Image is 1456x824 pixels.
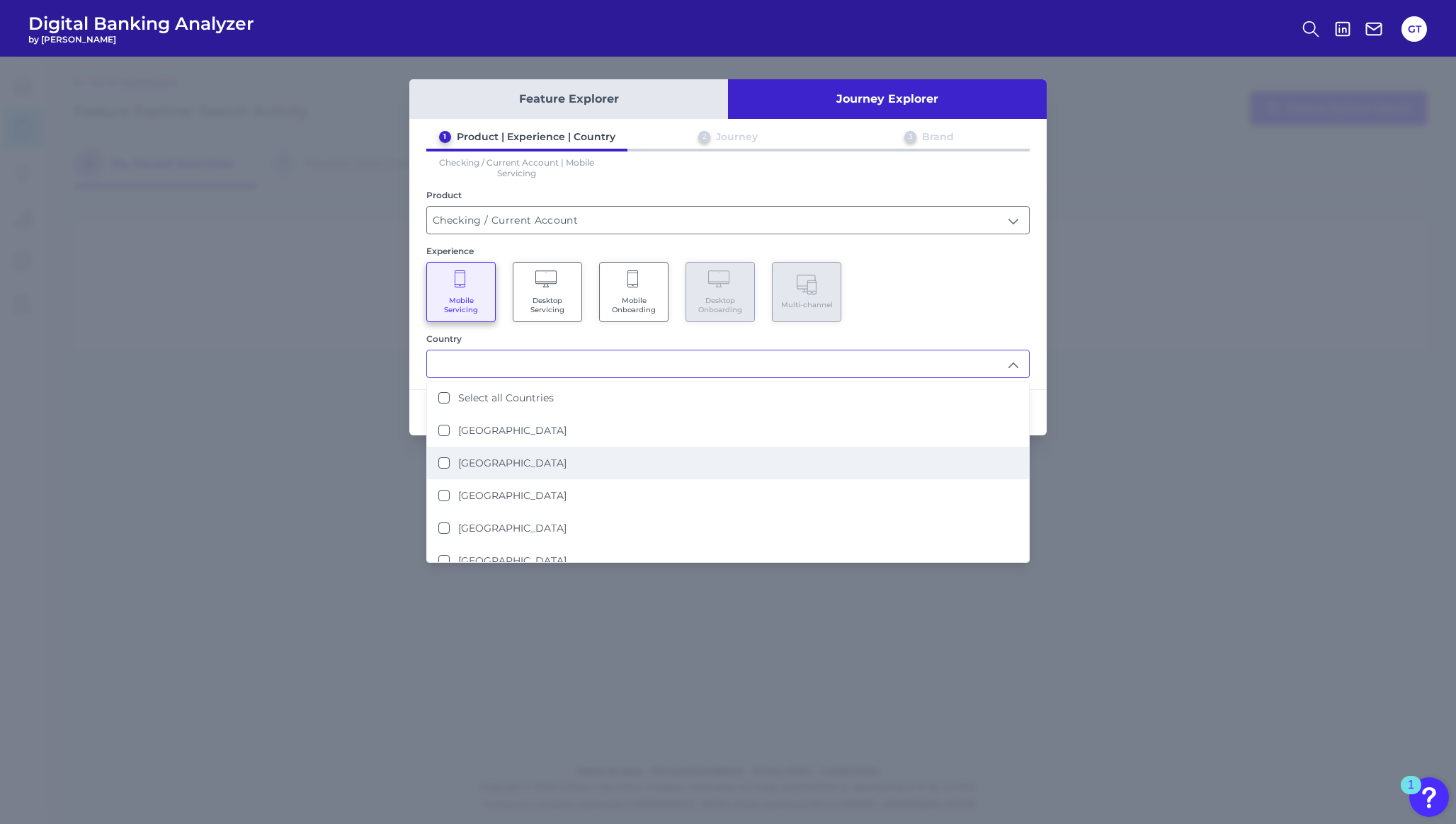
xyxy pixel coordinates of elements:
button: GT [1401,16,1427,42]
label: Select all Countries [458,391,554,404]
button: Feature Explorer [409,79,728,119]
div: 3 [904,131,916,143]
div: 1 [439,131,451,143]
label: [GEOGRAPHIC_DATA] [458,424,567,437]
button: Journey Explorer [728,79,1047,119]
button: Mobile Servicing [426,262,496,322]
button: Open Resource Center, 1 new notification [1409,777,1449,817]
div: Country [426,333,1030,344]
span: by [PERSON_NAME] [28,34,254,45]
div: Product | Experience | Country [457,130,615,143]
div: 2 [698,131,710,143]
div: Journey [716,130,758,143]
span: Mobile Servicing [434,296,488,314]
span: Desktop Servicing [521,296,574,314]
button: Desktop Servicing [513,262,582,322]
div: 1 [1408,785,1414,803]
span: Desktop Onboarding [693,296,747,314]
button: Multi-channel [772,262,841,322]
button: Mobile Onboarding [599,262,669,322]
button: Desktop Onboarding [686,262,755,322]
span: Multi-channel [781,300,833,309]
span: Digital Banking Analyzer [28,13,254,34]
p: Checking / Current Account | Mobile Servicing [426,157,608,178]
span: Mobile Onboarding [607,296,661,314]
div: Product [426,190,1030,200]
div: Experience [426,246,1030,256]
div: Brand [922,130,954,143]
